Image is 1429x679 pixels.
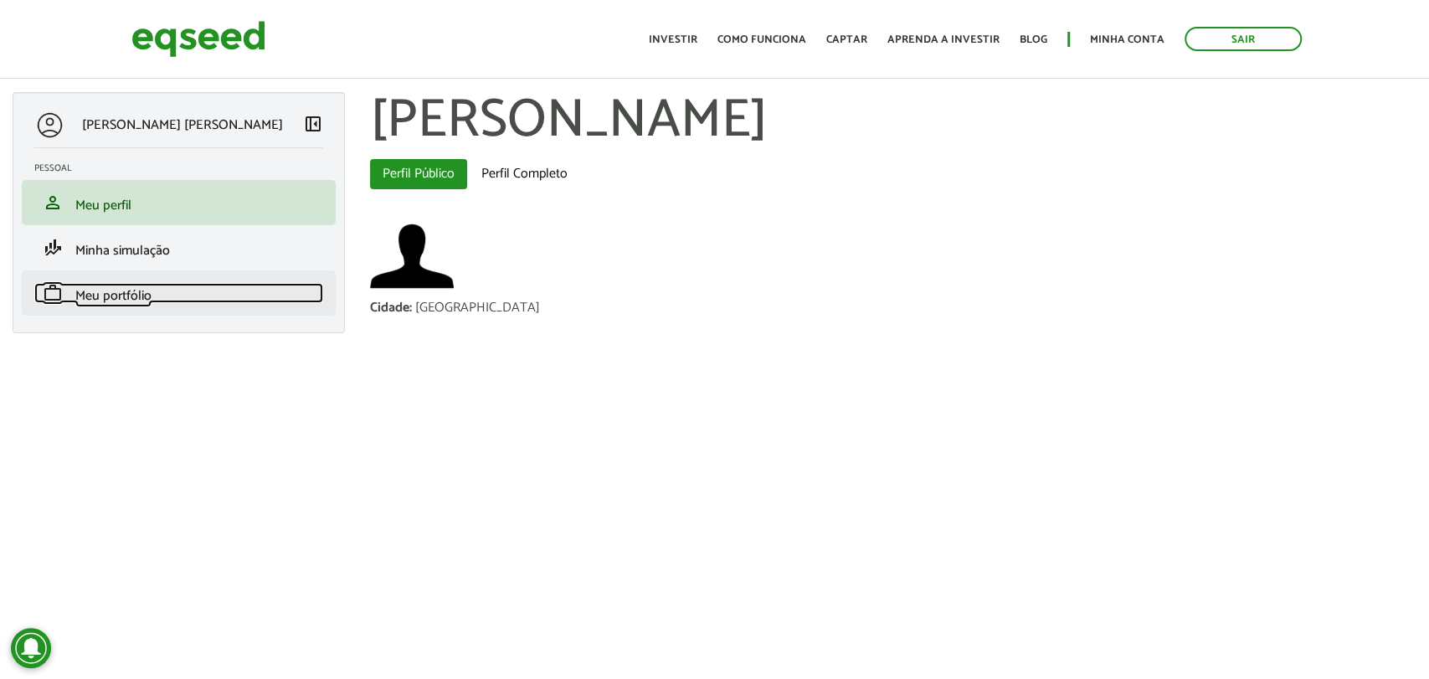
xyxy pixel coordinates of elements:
a: Investir [649,34,697,45]
span: Minha simulação [75,239,170,262]
a: Blog [1020,34,1047,45]
img: EqSeed [131,17,265,61]
a: finance_modeMinha simulação [34,238,323,258]
p: [PERSON_NAME] [PERSON_NAME] [82,117,283,133]
h2: Pessoal [34,163,336,173]
a: Colapsar menu [303,114,323,137]
li: Minha simulação [22,225,336,270]
a: personMeu perfil [34,193,323,213]
a: workMeu portfólio [34,283,323,303]
div: Cidade [370,301,415,315]
a: Captar [826,34,867,45]
span: Meu perfil [75,194,131,217]
a: Perfil Completo [469,159,580,189]
a: Sair [1185,27,1302,51]
li: Meu portfólio [22,270,336,316]
img: Foto de Nizam Omari [370,214,454,298]
a: Aprenda a investir [887,34,1000,45]
span: work [43,283,63,303]
div: [GEOGRAPHIC_DATA] [415,301,540,315]
a: Como funciona [717,34,806,45]
span: person [43,193,63,213]
li: Meu perfil [22,180,336,225]
span: : [409,296,412,319]
a: Perfil Público [370,159,467,189]
span: finance_mode [43,238,63,258]
span: Meu portfólio [75,285,152,307]
a: Ver perfil do usuário. [370,214,454,298]
span: left_panel_close [303,114,323,134]
h1: [PERSON_NAME] [370,92,1416,151]
a: Minha conta [1090,34,1164,45]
